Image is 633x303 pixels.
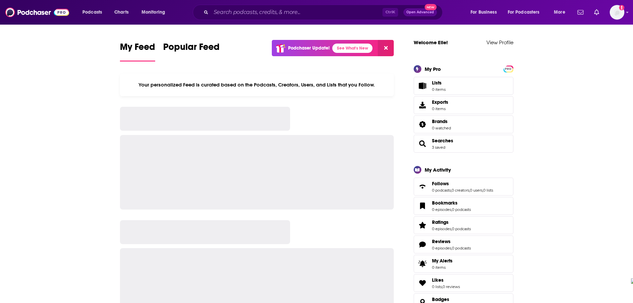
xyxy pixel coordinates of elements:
a: Brands [432,118,451,124]
a: 0 podcasts [452,227,471,231]
a: 0 episodes [432,207,451,212]
a: 0 podcasts [452,207,471,212]
a: 0 lists [483,188,493,193]
span: Reviews [414,235,513,253]
span: For Podcasters [508,8,540,17]
span: Podcasts [82,8,102,17]
span: Searches [414,135,513,153]
span: Badges [432,296,449,302]
a: Exports [414,96,513,114]
span: Popular Feed [163,41,220,57]
a: Reviews [432,238,471,244]
div: My Activity [425,167,451,173]
a: 0 users [470,188,482,193]
a: My Feed [120,41,155,62]
a: View Profile [486,39,513,46]
span: Ratings [414,216,513,234]
span: , [451,246,452,250]
span: Bookmarks [432,200,458,206]
a: Bookmarks [432,200,471,206]
button: open menu [466,7,505,18]
span: For Business [471,8,497,17]
div: Your personalized Feed is curated based on the Podcasts, Creators, Users, and Lists that you Follow. [120,74,394,96]
input: Search podcasts, credits, & more... [211,7,382,18]
span: Lists [432,80,446,86]
button: Show profile menu [610,5,624,20]
span: Bookmarks [414,197,513,215]
span: 0 items [432,106,448,111]
a: 0 watched [432,126,451,130]
span: My Alerts [416,259,429,268]
a: Follows [416,182,429,191]
span: Exports [432,99,448,105]
span: My Feed [120,41,155,57]
span: Charts [114,8,129,17]
span: , [442,284,443,289]
span: Likes [432,277,444,283]
span: My Alerts [432,258,453,264]
a: Likes [416,278,429,288]
span: More [554,8,565,17]
span: 0 items [432,265,453,270]
span: Exports [416,100,429,110]
span: Lists [416,81,429,90]
a: Ratings [432,219,471,225]
a: Show notifications dropdown [575,7,586,18]
div: Search podcasts, credits, & more... [199,5,449,20]
a: See What's New [332,44,372,53]
span: Brands [414,115,513,133]
a: Show notifications dropdown [591,7,602,18]
span: Ratings [432,219,449,225]
a: Lists [414,77,513,95]
a: 0 reviews [443,284,460,289]
span: Reviews [432,238,451,244]
a: 0 lists [432,284,442,289]
button: open menu [137,7,174,18]
a: Reviews [416,240,429,249]
span: , [451,188,452,193]
span: Monitoring [142,8,165,17]
a: 3 saved [432,145,445,150]
img: Podchaser - Follow, Share and Rate Podcasts [5,6,69,19]
button: open menu [78,7,111,18]
img: User Profile [610,5,624,20]
a: Ratings [416,221,429,230]
a: 0 podcasts [432,188,451,193]
a: Searches [416,139,429,148]
a: Popular Feed [163,41,220,62]
span: Lists [432,80,442,86]
a: Likes [432,277,460,283]
span: New [425,4,437,10]
span: Likes [414,274,513,292]
a: Follows [432,181,493,187]
button: open menu [549,7,574,18]
a: Welcome Elle! [414,39,448,46]
span: Logged in as elleb2btech [610,5,624,20]
a: Badges [432,296,452,302]
span: Follows [414,178,513,196]
a: 0 creators [452,188,469,193]
div: My Pro [425,66,441,72]
button: Open AdvancedNew [403,8,437,16]
span: Ctrl K [382,8,398,17]
span: , [482,188,483,193]
a: Bookmarks [416,201,429,211]
span: Open Advanced [406,11,434,14]
a: PRO [504,66,512,71]
span: Brands [432,118,448,124]
a: Searches [432,138,453,144]
span: 0 items [432,87,446,92]
span: , [469,188,470,193]
a: Brands [416,120,429,129]
a: 0 podcasts [452,246,471,250]
a: My Alerts [414,255,513,273]
p: Podchaser Update! [288,45,330,51]
span: Follows [432,181,449,187]
button: open menu [503,7,549,18]
span: , [451,207,452,212]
